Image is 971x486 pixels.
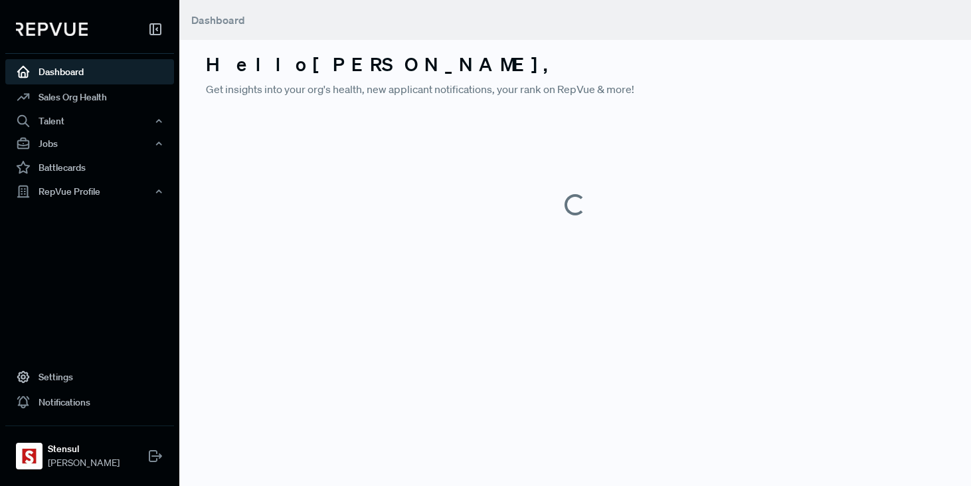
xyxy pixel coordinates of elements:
button: RepVue Profile [5,180,174,203]
span: Dashboard [191,13,245,27]
a: StensulStensul[PERSON_NAME] [5,425,174,475]
button: Jobs [5,132,174,155]
a: Settings [5,364,174,390]
button: Talent [5,110,174,132]
a: Sales Org Health [5,84,174,110]
a: Battlecards [5,155,174,180]
strong: Stensul [48,442,120,456]
img: Stensul [19,445,40,467]
img: RepVue [16,23,88,36]
p: Get insights into your org's health, new applicant notifications, your rank on RepVue & more! [206,81,944,97]
a: Notifications [5,390,174,415]
h3: Hello [PERSON_NAME] , [206,53,944,76]
a: Dashboard [5,59,174,84]
span: [PERSON_NAME] [48,456,120,470]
